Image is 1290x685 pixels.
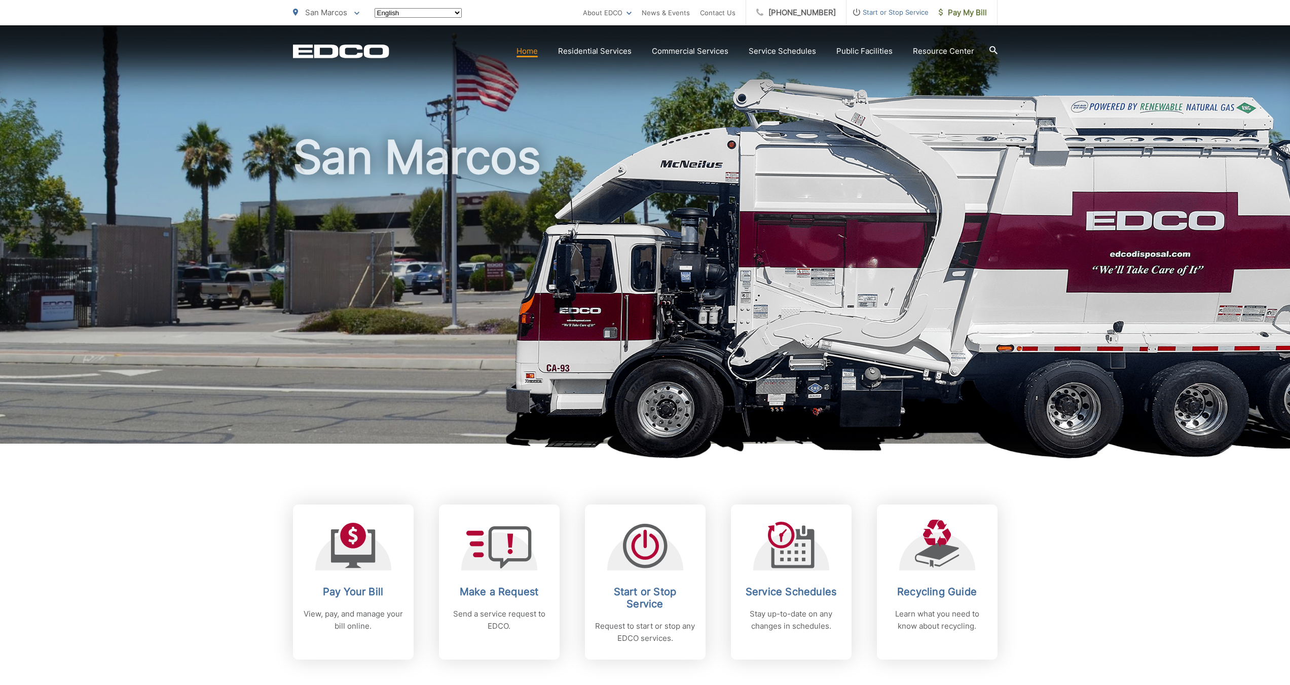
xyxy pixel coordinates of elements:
[652,45,728,57] a: Commercial Services
[887,586,987,598] h2: Recycling Guide
[877,504,998,660] a: Recycling Guide Learn what you need to know about recycling.
[449,586,549,598] h2: Make a Request
[700,7,735,19] a: Contact Us
[741,608,841,632] p: Stay up-to-date on any changes in schedules.
[595,586,695,610] h2: Start or Stop Service
[731,504,852,660] a: Service Schedules Stay up-to-date on any changes in schedules.
[913,45,974,57] a: Resource Center
[583,7,632,19] a: About EDCO
[303,608,403,632] p: View, pay, and manage your bill online.
[439,504,560,660] a: Make a Request Send a service request to EDCO.
[642,7,690,19] a: News & Events
[887,608,987,632] p: Learn what you need to know about recycling.
[293,132,998,453] h1: San Marcos
[305,8,347,17] span: San Marcos
[741,586,841,598] h2: Service Schedules
[293,504,414,660] a: Pay Your Bill View, pay, and manage your bill online.
[449,608,549,632] p: Send a service request to EDCO.
[939,7,987,19] span: Pay My Bill
[375,8,462,18] select: Select a language
[595,620,695,644] p: Request to start or stop any EDCO services.
[749,45,816,57] a: Service Schedules
[558,45,632,57] a: Residential Services
[293,44,389,58] a: EDCD logo. Return to the homepage.
[303,586,403,598] h2: Pay Your Bill
[836,45,893,57] a: Public Facilities
[517,45,538,57] a: Home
